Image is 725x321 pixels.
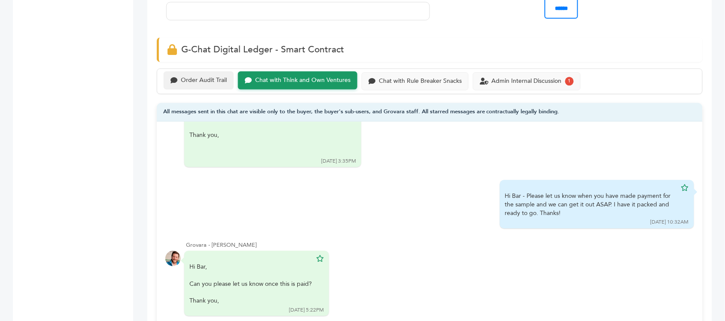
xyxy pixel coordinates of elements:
[321,157,356,165] div: [DATE] 3:35PM
[379,78,462,85] div: Chat with Rule Breaker Snacks
[289,306,324,314] div: [DATE] 5:22PM
[181,43,344,56] span: G-Chat Digital Ledger - Smart Contract
[255,77,350,84] div: Chat with Think and Own Ventures
[189,131,344,139] div: Thank you,
[565,77,574,85] div: 1
[157,103,703,122] div: All messages sent in this chat are visible only to the buyer, the buyer's sub-users, and Grovara ...
[189,297,312,305] div: Thank you,
[505,192,677,217] div: Hi Bar - Please let us know when you have made payment for the sample and we can get it out ASAP....
[651,218,689,226] div: [DATE] 10:32AM
[492,78,562,85] div: Admin Internal Discussion
[189,280,312,288] div: Can you please let us know once this is paid?
[189,263,312,305] div: Hi Bar,
[181,77,227,84] div: Order Audit Trail
[186,241,694,249] div: Grovara - [PERSON_NAME]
